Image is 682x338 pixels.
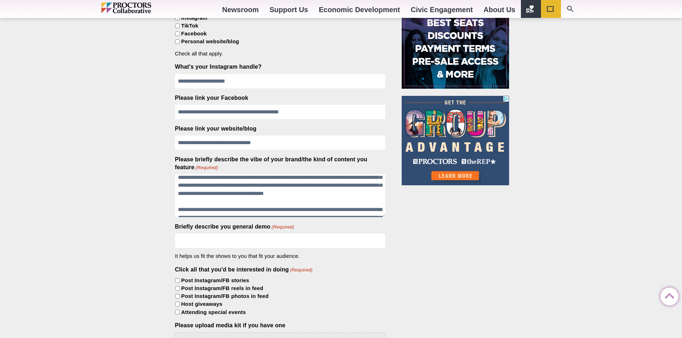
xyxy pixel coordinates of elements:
[175,45,386,58] div: Check all that apply.
[181,30,207,38] label: Facebook
[175,322,286,329] label: Please upload media kit if you have one
[101,3,182,13] img: Proctors logo
[175,63,262,71] label: What's your Instagram handle?
[181,309,246,316] label: Attending special events
[181,22,198,30] label: TikTok
[271,224,294,230] span: (Required)
[181,277,249,284] label: Post Instagram/FB stories
[175,223,294,231] label: Briefly describe you general demo
[181,293,269,300] label: Post Instagram/FB photos in feed
[175,266,313,274] legend: Click all that you'd be interested in doing
[181,285,263,292] label: Post Instagram/FB reels in feed
[175,156,386,171] label: Please briefly describe the vibe of your brand/the kind of content you feature
[661,288,675,302] a: Back to Top
[181,300,222,308] label: Host giveaways
[181,38,239,45] label: Personal website/blog
[175,94,248,102] label: Please link your Facebook
[402,96,509,185] iframe: Advertisement
[289,267,313,273] span: (Required)
[195,165,218,171] span: (Required)
[181,14,207,22] label: Instagram
[175,125,257,133] label: Please link your website/blog
[175,248,386,260] div: It helps us fit the shows to you that fit your audience.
